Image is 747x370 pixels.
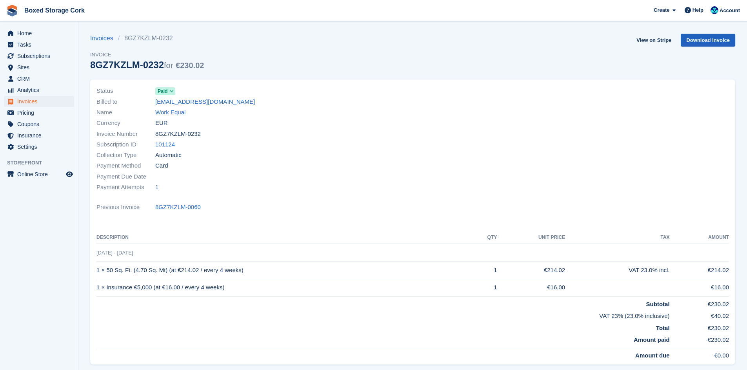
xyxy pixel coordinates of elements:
td: €0.00 [670,348,729,360]
span: Billed to [96,97,155,106]
td: VAT 23% (23.0% inclusive) [96,309,670,321]
th: Tax [565,231,669,244]
td: €16.00 [497,279,565,296]
span: Payment Method [96,161,155,170]
span: for [164,61,173,70]
td: €40.02 [670,309,729,321]
a: menu [4,51,74,61]
span: Automatic [155,151,182,160]
a: View on Stripe [633,34,674,47]
a: Paid [155,87,175,96]
a: menu [4,119,74,130]
span: Tasks [17,39,64,50]
span: Insurance [17,130,64,141]
a: menu [4,62,74,73]
td: 1 [472,262,497,279]
span: Online Store [17,169,64,180]
span: Subscriptions [17,51,64,61]
td: -€230.02 [670,332,729,348]
span: Previous Invoice [96,203,155,212]
span: [DATE] - [DATE] [96,250,133,256]
a: menu [4,73,74,84]
td: 1 × Insurance €5,000 (at €16.00 / every 4 weeks) [96,279,472,296]
span: Coupons [17,119,64,130]
td: €214.02 [670,262,729,279]
img: Vincent [711,6,718,14]
th: Description [96,231,472,244]
span: Help [692,6,703,14]
span: Paid [158,88,167,95]
span: 1 [155,183,158,192]
span: €230.02 [176,61,204,70]
a: menu [4,85,74,96]
a: menu [4,169,74,180]
th: QTY [472,231,497,244]
td: 1 [472,279,497,296]
span: Sites [17,62,64,73]
a: 8GZ7KZLM-0060 [155,203,201,212]
span: Pricing [17,107,64,118]
span: Card [155,161,168,170]
a: Boxed Storage Cork [21,4,88,17]
td: €230.02 [670,321,729,333]
a: 101124 [155,140,175,149]
a: [EMAIL_ADDRESS][DOMAIN_NAME] [155,97,255,106]
span: Create [654,6,669,14]
span: Collection Type [96,151,155,160]
strong: Amount paid [634,336,670,343]
img: stora-icon-8386f47178a22dfd0bd8f6a31ec36ba5ce8667c1dd55bd0f319d3a0aa187defe.svg [6,5,18,16]
nav: breadcrumbs [90,34,204,43]
span: 8GZ7KZLM-0232 [155,130,201,139]
td: €214.02 [497,262,565,279]
span: Storefront [7,159,78,167]
span: CRM [17,73,64,84]
a: menu [4,96,74,107]
th: Amount [670,231,729,244]
span: Payment Attempts [96,183,155,192]
span: EUR [155,119,168,128]
a: Download Invoice [681,34,735,47]
strong: Total [656,325,670,331]
strong: Amount due [635,352,670,359]
th: Unit Price [497,231,565,244]
a: menu [4,107,74,118]
td: €16.00 [670,279,729,296]
span: Status [96,87,155,96]
span: Invoices [17,96,64,107]
a: Preview store [65,170,74,179]
a: menu [4,39,74,50]
span: Home [17,28,64,39]
td: 1 × 50 Sq. Ft. (4.70 Sq. Mt) (at €214.02 / every 4 weeks) [96,262,472,279]
a: menu [4,130,74,141]
span: Name [96,108,155,117]
span: Invoice Number [96,130,155,139]
td: €230.02 [670,296,729,309]
a: Invoices [90,34,118,43]
span: Currency [96,119,155,128]
a: menu [4,141,74,152]
span: Settings [17,141,64,152]
strong: Subtotal [646,301,670,307]
span: Invoice [90,51,204,59]
a: menu [4,28,74,39]
a: Work Equal [155,108,185,117]
span: Analytics [17,85,64,96]
span: Payment Due Date [96,172,155,181]
span: Subscription ID [96,140,155,149]
div: 8GZ7KZLM-0232 [90,60,204,70]
div: VAT 23.0% incl. [565,266,669,275]
span: Account [720,7,740,14]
